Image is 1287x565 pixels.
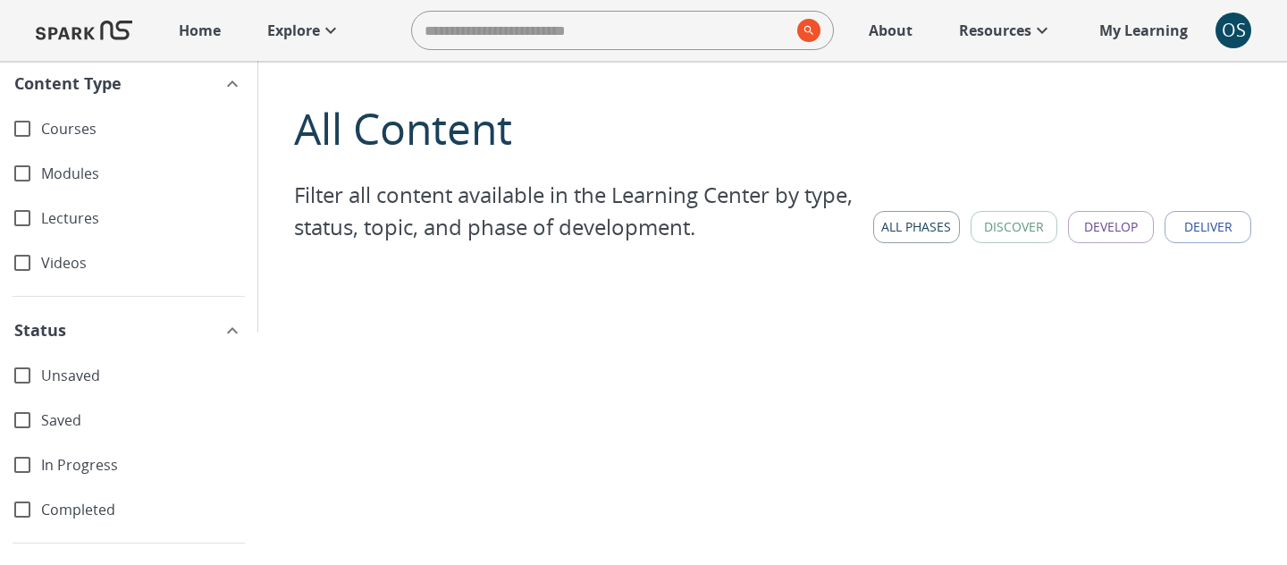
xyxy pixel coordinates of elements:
[179,20,221,41] p: Home
[873,211,960,244] button: All Phases
[41,410,243,431] span: Saved
[41,500,243,520] span: Completed
[41,455,243,476] span: In Progress
[36,9,132,52] img: Logo of SPARK at Stanford
[1068,211,1155,244] button: Develop
[41,208,243,229] span: Lectures
[1215,13,1251,48] div: OS
[41,119,243,139] span: Courses
[959,20,1031,41] p: Resources
[41,366,243,386] span: Unsaved
[258,11,350,50] a: Explore
[14,318,66,342] span: Status
[267,20,320,41] p: Explore
[170,11,230,50] a: Home
[41,253,243,274] span: Videos
[14,72,122,96] span: Content Type
[294,179,862,243] p: Filter all content available in the Learning Center by type, status, topic, and phase of developm...
[1090,11,1198,50] a: My Learning
[950,11,1062,50] a: Resources
[1099,20,1188,41] p: My Learning
[294,97,1251,161] div: All Content
[971,211,1057,244] button: Discover
[860,11,921,50] a: About
[790,12,820,49] button: search
[1215,13,1251,48] button: account of current user
[1165,211,1251,244] button: Deliver
[869,20,913,41] p: About
[41,164,243,184] span: Modules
